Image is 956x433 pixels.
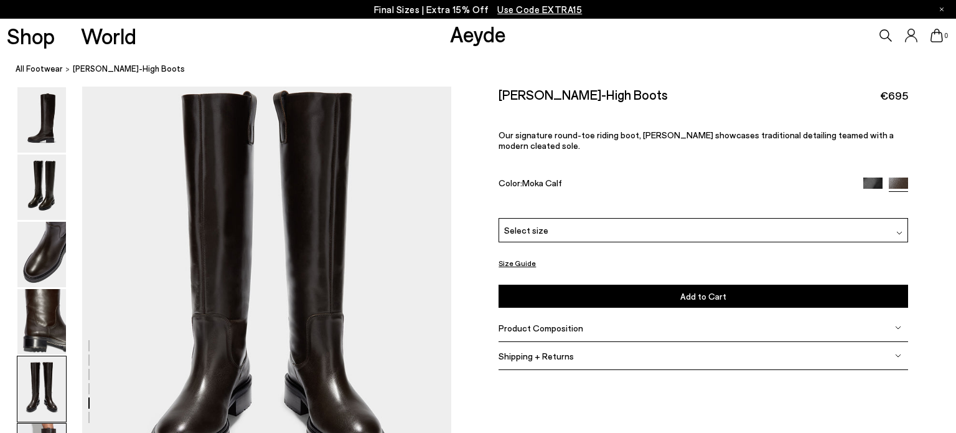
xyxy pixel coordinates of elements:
span: €695 [880,88,908,103]
img: Henry Knee-High Boots - Image 1 [17,87,66,153]
span: Shipping + Returns [499,351,574,361]
span: Moka Calf [522,178,562,188]
h2: [PERSON_NAME]-High Boots [499,87,668,102]
span: Add to Cart [680,291,726,302]
a: World [81,25,136,47]
span: Select size [504,224,548,237]
button: Add to Cart [499,285,908,308]
span: [PERSON_NAME]-High Boots [73,62,185,75]
img: svg%3E [896,229,902,236]
a: Shop [7,25,55,47]
img: svg%3E [895,325,901,331]
img: Henry Knee-High Boots - Image 2 [17,155,66,220]
p: Our signature round-toe riding boot, [PERSON_NAME] showcases traditional detailing teamed with a ... [499,130,908,151]
a: Aeyde [450,21,506,47]
p: Final Sizes | Extra 15% Off [374,2,583,17]
a: 0 [930,29,943,42]
img: svg%3E [895,353,901,359]
img: Henry Knee-High Boots - Image 5 [17,356,66,422]
img: Henry Knee-High Boots - Image 4 [17,289,66,354]
span: Product Composition [499,323,583,333]
span: 0 [943,32,949,39]
a: All Footwear [16,62,63,75]
div: Color: [499,178,850,192]
button: Size Guide [499,255,536,271]
span: Navigate to /collections/ss25-final-sizes [497,4,582,15]
img: Henry Knee-High Boots - Image 3 [17,222,66,287]
nav: breadcrumb [16,52,956,87]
